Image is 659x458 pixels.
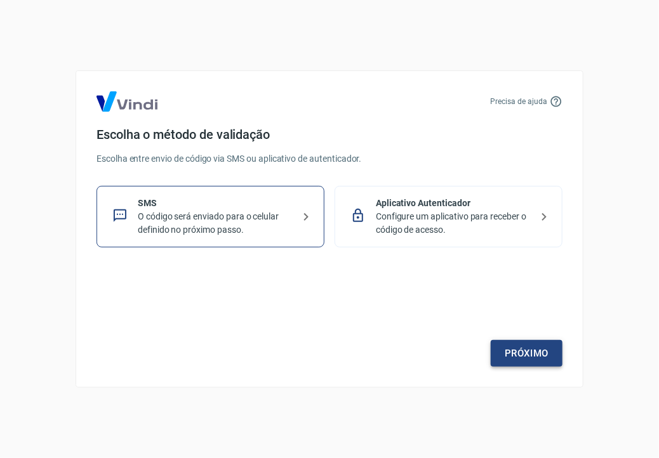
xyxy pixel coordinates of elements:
p: O código será enviado para o celular definido no próximo passo. [138,210,293,237]
p: Precisa de ajuda [491,96,547,107]
div: SMSO código será enviado para o celular definido no próximo passo. [97,186,324,247]
img: Logo Vind [97,91,157,112]
p: Aplicativo Autenticador [376,197,531,210]
p: SMS [138,197,293,210]
div: Aplicativo AutenticadorConfigure um aplicativo para receber o código de acesso. [335,186,562,247]
p: Configure um aplicativo para receber o código de acesso. [376,210,531,237]
a: Próximo [491,340,562,367]
h4: Escolha o método de validação [97,127,562,142]
p: Escolha entre envio de código via SMS ou aplicativo de autenticador. [97,152,562,166]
